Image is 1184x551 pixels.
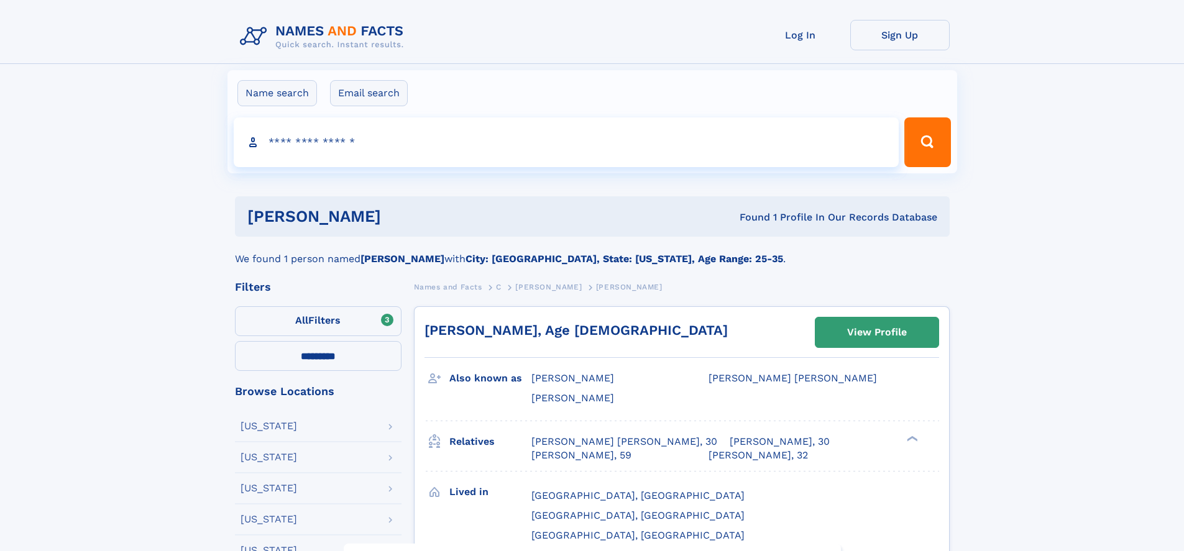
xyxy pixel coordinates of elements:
[241,421,297,431] div: [US_STATE]
[235,20,414,53] img: Logo Names and Facts
[235,306,402,336] label: Filters
[515,279,582,294] a: [PERSON_NAME]
[235,237,950,266] div: We found 1 person named with .
[496,279,502,294] a: C
[531,449,631,462] a: [PERSON_NAME], 59
[531,372,614,384] span: [PERSON_NAME]
[904,117,950,167] button: Search Button
[531,490,745,501] span: [GEOGRAPHIC_DATA], [GEOGRAPHIC_DATA]
[596,283,663,291] span: [PERSON_NAME]
[466,253,783,265] b: City: [GEOGRAPHIC_DATA], State: [US_STATE], Age Range: 25-35
[709,449,808,462] a: [PERSON_NAME], 32
[330,80,408,106] label: Email search
[241,514,297,524] div: [US_STATE]
[560,211,937,224] div: Found 1 Profile In Our Records Database
[449,481,531,503] h3: Lived in
[730,435,830,449] a: [PERSON_NAME], 30
[531,529,745,541] span: [GEOGRAPHIC_DATA], [GEOGRAPHIC_DATA]
[247,209,561,224] h1: [PERSON_NAME]
[751,20,850,50] a: Log In
[449,431,531,452] h3: Relatives
[815,317,938,347] a: View Profile
[531,509,745,521] span: [GEOGRAPHIC_DATA], [GEOGRAPHIC_DATA]
[449,368,531,389] h3: Also known as
[241,452,297,462] div: [US_STATE]
[234,117,899,167] input: search input
[847,318,907,347] div: View Profile
[904,434,919,442] div: ❯
[235,386,402,397] div: Browse Locations
[515,283,582,291] span: [PERSON_NAME]
[235,281,402,293] div: Filters
[360,253,444,265] b: [PERSON_NAME]
[850,20,950,50] a: Sign Up
[424,322,728,338] a: [PERSON_NAME], Age [DEMOGRAPHIC_DATA]
[295,314,308,326] span: All
[531,392,614,404] span: [PERSON_NAME]
[531,435,717,449] a: [PERSON_NAME] [PERSON_NAME], 30
[709,372,877,384] span: [PERSON_NAME] [PERSON_NAME]
[414,279,482,294] a: Names and Facts
[496,283,502,291] span: C
[241,483,297,493] div: [US_STATE]
[237,80,317,106] label: Name search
